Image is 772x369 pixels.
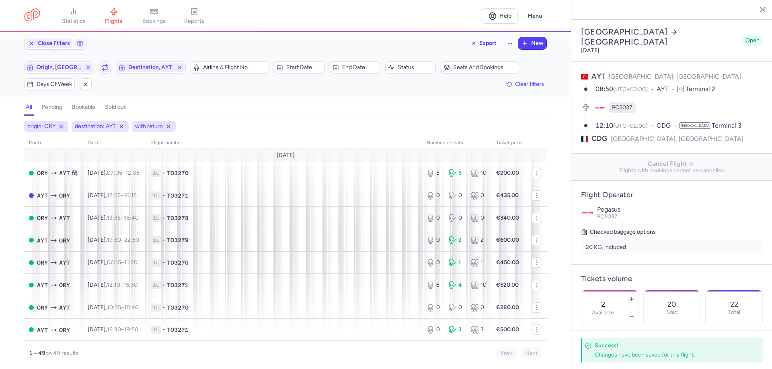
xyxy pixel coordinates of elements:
span: Orly, Paris, France [37,169,48,177]
span: (UTC+03:00) [613,86,648,93]
a: Help [482,8,518,24]
span: – [107,281,138,288]
h4: Tickets volume [581,274,763,283]
span: 1L [151,236,161,244]
time: 12:05 [125,169,140,176]
button: End date [330,61,380,73]
span: Antalya, Antalya, Turkey [37,326,48,334]
div: 5 [427,169,442,177]
span: 1L [151,326,161,334]
div: 3 [449,326,464,334]
span: Status [398,64,433,71]
span: Terminal 2 [686,85,715,93]
time: 12:10 [107,281,120,288]
div: 2 [449,236,464,244]
span: with return [135,122,163,130]
div: 3 [471,326,487,334]
span: CDG [657,121,680,130]
time: 13:35 [107,214,121,221]
span: Orly, Paris, France [59,326,70,334]
strong: €280.00 [496,304,519,311]
span: Orly, Paris, France [37,258,48,267]
span: TO3271 [167,281,189,289]
a: bookings [134,7,174,25]
span: [DATE], [88,192,137,199]
span: 1L [151,192,161,200]
time: [DATE] [581,47,600,54]
span: PC5037 [612,104,632,112]
span: reports [184,18,204,25]
span: • [162,214,165,222]
span: PC5037 [597,213,618,220]
span: Cancel Flight [578,160,766,167]
time: 22:50 [124,236,139,243]
time: 12:55 [107,192,121,199]
th: number of seats [422,137,491,149]
strong: €450.00 [496,259,519,266]
p: Pegasus [597,206,763,213]
span: CLOSED [29,193,34,198]
span: – [107,304,139,311]
span: Terminal 3 [712,122,741,129]
strong: €435.00 [496,192,519,199]
span: [DATE], [88,281,138,288]
div: 10 [471,281,487,289]
span: Antalya, Antalya, Turkey [59,258,70,267]
span: on 49 results [45,350,79,357]
span: TO3271 [167,326,189,334]
span: End date [342,64,378,71]
span: Orly, Paris, France [37,303,48,312]
span: (UTC+02:00) [613,122,648,129]
label: Available [592,310,614,316]
div: 0 [471,192,487,200]
th: Ticket price [491,137,527,149]
span: Close Filters [38,40,70,47]
span: CDG [591,134,608,144]
button: Status [385,61,436,73]
time: 18:40 [124,214,139,221]
button: Days of week [24,78,75,90]
span: [DATE], [88,326,138,333]
span: TO3271 [167,192,189,200]
span: Seats and bookings [453,64,516,71]
button: Seats and bookings [441,61,519,73]
div: 0 [471,214,487,222]
div: 0 [427,259,442,267]
span: destination: AYT [75,122,116,130]
button: Close Filters [25,37,74,49]
button: Export [466,37,502,50]
time: 12:10 [595,122,613,129]
span: TO3279 [167,236,189,244]
div: 0 [449,192,464,200]
div: 0 [449,214,464,222]
time: 19:30 [107,236,121,243]
span: – [107,259,138,266]
div: 0 [427,214,442,222]
span: [DATE], [88,214,139,221]
span: 1L [151,281,161,289]
span: TO3278 [167,214,189,222]
h2: [GEOGRAPHIC_DATA] [GEOGRAPHIC_DATA] [581,27,739,47]
strong: €600.00 [496,236,519,243]
span: • [162,192,165,200]
span: • [162,281,165,289]
span: Antalya, Antalya, Turkey [59,214,70,222]
span: 1L [151,214,161,222]
span: 1L [151,259,161,267]
span: flights [105,18,123,25]
span: Start date [286,64,322,71]
span: Help [499,13,511,19]
span: [DATE], [88,236,139,243]
div: Changes have been saved for this flight. [595,351,745,359]
h4: all [26,104,32,111]
div: 10 [471,169,487,177]
span: Destination, AYT [128,64,173,71]
span: Clear filters [515,81,544,87]
span: [DATE] [277,152,295,159]
th: Flight number [146,137,422,149]
h4: Success! [595,342,745,349]
p: Sold [666,309,678,316]
span: Flights with bookings cannot be cancelled [578,167,766,174]
span: origin: ORY [27,122,55,130]
span: – [107,326,138,333]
